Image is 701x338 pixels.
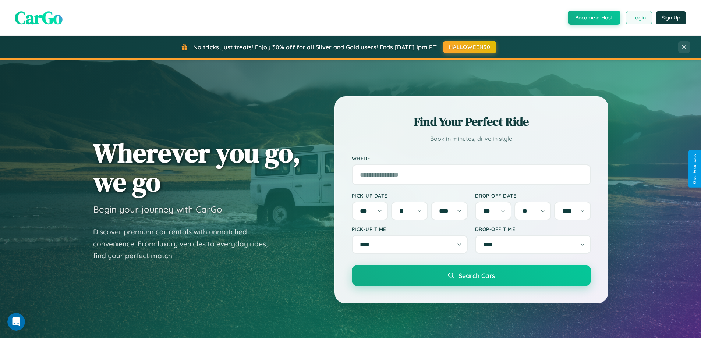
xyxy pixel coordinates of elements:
[352,155,591,161] label: Where
[15,6,63,30] span: CarGo
[568,11,620,25] button: Become a Host
[352,265,591,286] button: Search Cars
[475,192,591,199] label: Drop-off Date
[7,313,25,331] iframe: Intercom live chat
[352,114,591,130] h2: Find Your Perfect Ride
[443,41,496,53] button: HALLOWEEN30
[93,226,277,262] p: Discover premium car rentals with unmatched convenience. From luxury vehicles to everyday rides, ...
[459,271,495,280] span: Search Cars
[193,43,438,51] span: No tricks, just treats! Enjoy 30% off for all Silver and Gold users! Ends [DATE] 1pm PT.
[626,11,652,24] button: Login
[352,192,468,199] label: Pick-up Date
[692,154,697,184] div: Give Feedback
[93,204,222,215] h3: Begin your journey with CarGo
[352,134,591,144] p: Book in minutes, drive in style
[656,11,686,24] button: Sign Up
[352,226,468,232] label: Pick-up Time
[93,138,301,196] h1: Wherever you go, we go
[475,226,591,232] label: Drop-off Time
